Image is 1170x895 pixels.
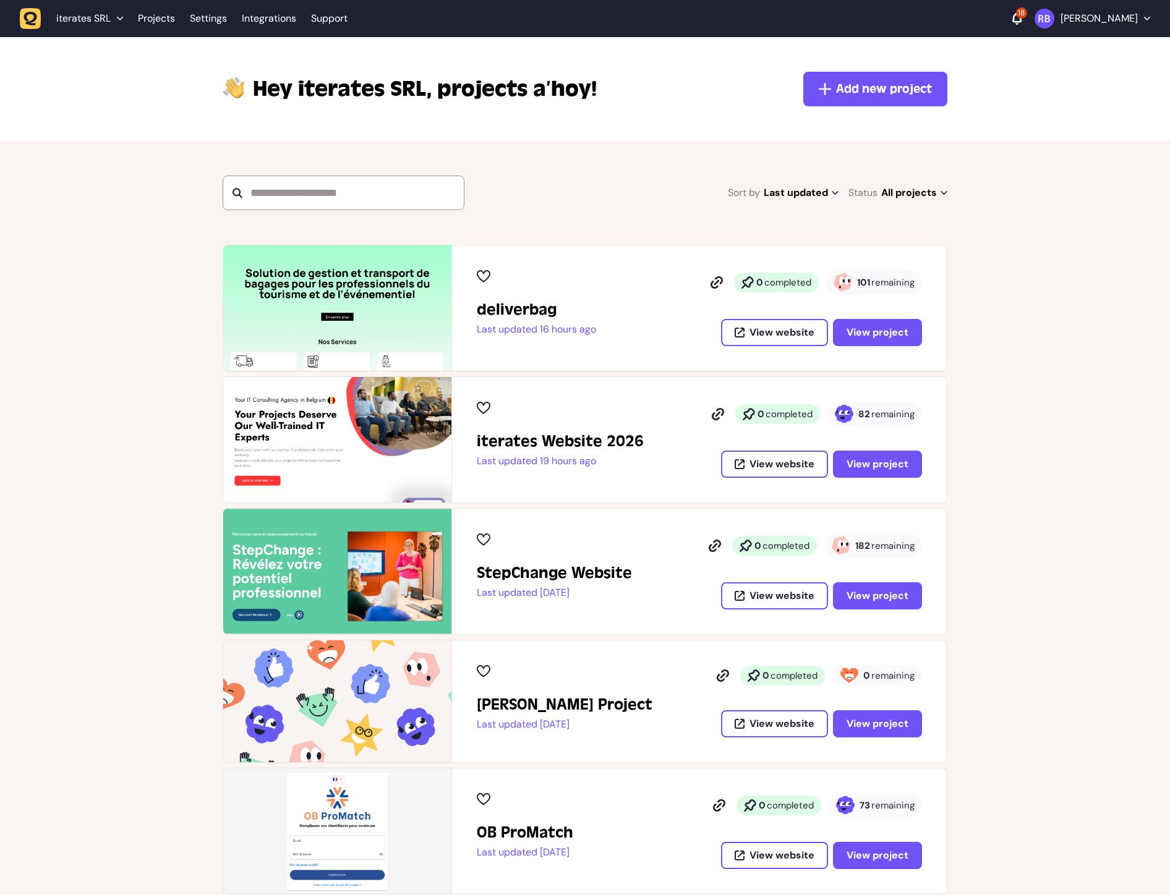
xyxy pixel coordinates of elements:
span: remaining [871,408,915,420]
strong: 182 [855,540,870,552]
span: remaining [871,540,915,552]
span: View website [749,459,814,469]
span: remaining [871,799,915,812]
button: View project [833,582,922,609]
span: Sort by [728,184,760,201]
p: [PERSON_NAME] [1061,12,1138,25]
a: Integrations [242,7,296,30]
button: View website [721,319,828,346]
img: iterates Website 2026 [223,377,451,503]
button: iterates SRL [20,7,130,30]
span: completed [771,669,818,682]
span: View website [749,328,814,337]
strong: 0 [756,276,763,289]
button: View website [721,842,828,869]
button: Add new project [803,72,947,106]
p: Last updated 19 hours ago [477,455,644,467]
span: Last updated [764,184,839,201]
span: View website [749,591,814,601]
span: View project [847,459,908,469]
p: Last updated [DATE] [477,587,632,599]
span: completed [764,276,811,289]
span: iterates SRL [56,12,111,25]
span: Status [848,184,877,201]
button: [PERSON_NAME] [1035,9,1150,28]
span: View website [749,719,814,729]
img: John's Project [223,640,451,762]
img: OB ProMatch [223,768,451,894]
span: View project [847,328,908,337]
a: Support [311,12,348,25]
strong: 0 [758,408,764,420]
span: completed [762,540,809,552]
img: StepChange Website [223,509,451,634]
strong: 101 [857,276,870,289]
strong: 0 [762,669,769,682]
span: View website [749,850,814,860]
h2: John's Project [477,695,652,715]
span: View project [847,591,908,601]
span: Add new project [836,80,932,98]
h2: OB ProMatch [477,823,573,842]
img: Rodolphe Balay [1035,9,1054,28]
strong: 0 [759,799,766,812]
p: Last updated 16 hours ago [477,323,596,336]
span: completed [767,799,814,812]
p: Last updated [DATE] [477,718,652,731]
span: remaining [871,669,915,682]
a: Settings [190,7,227,30]
h2: deliverbag [477,300,596,320]
span: View project [847,850,908,860]
button: View website [721,582,828,609]
button: View website [721,451,828,478]
button: View project [833,710,922,737]
div: 18 [1016,7,1027,19]
button: View project [833,451,922,478]
p: projects a’hoy! [253,74,597,104]
p: Last updated [DATE] [477,846,573,859]
h2: iterates Website 2026 [477,431,644,451]
strong: 82 [858,408,870,420]
img: hi-hand [223,74,246,100]
span: View project [847,719,908,729]
button: View website [721,710,828,737]
a: Projects [138,7,175,30]
button: View project [833,319,922,346]
img: deliverbag [223,245,451,371]
strong: 0 [754,540,761,552]
span: All projects [881,184,947,201]
span: remaining [871,276,915,289]
span: iterates SRL [253,74,432,104]
strong: 73 [860,799,870,812]
button: View project [833,842,922,869]
strong: 0 [863,669,870,682]
h2: StepChange Website [477,563,632,583]
span: completed [766,408,813,420]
